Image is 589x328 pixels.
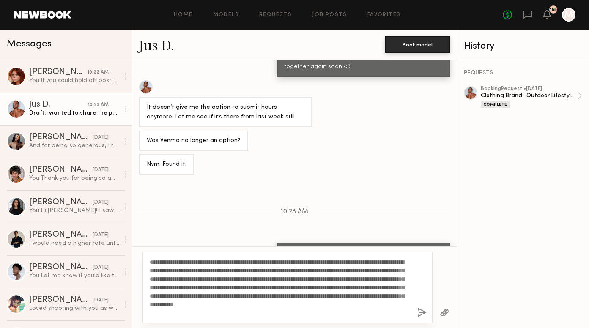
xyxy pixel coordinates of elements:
[147,136,241,146] div: Was Venmo no longer an option?
[481,86,582,108] a: bookingRequest •[DATE]Clothing Brand- Outdoor Lifestyle ShootComplete
[481,86,577,92] div: booking Request • [DATE]
[312,12,347,18] a: Job Posts
[29,304,119,312] div: Loved shooting with you as well!! I just followed you on ig! :) look forward to seeing the pics!
[93,166,109,174] div: [DATE]
[481,101,510,108] div: Complete
[29,207,119,215] div: You: Hi [PERSON_NAME]! I saw you submitted to my job listing for a shoot with a small sustainable...
[174,12,193,18] a: Home
[29,296,93,304] div: [PERSON_NAME]
[213,12,239,18] a: Models
[481,92,577,100] div: Clothing Brand- Outdoor Lifestyle Shoot
[93,134,109,142] div: [DATE]
[29,174,119,182] div: You: Thank you for being so amazing!
[93,199,109,207] div: [DATE]
[29,272,119,280] div: You: Let me know if you'd like to move forward. Totally understand if not!
[29,133,93,142] div: [PERSON_NAME]
[29,231,93,239] div: [PERSON_NAME]
[29,109,119,117] div: Draft: I wanted to share the photos from the shoot we did. You will see the first gallery "EDITS"...
[464,41,582,51] div: History
[29,101,88,109] div: Jus D.
[385,41,450,48] a: Book model
[29,239,119,247] div: I would need a higher rate unfortunately!
[281,208,308,216] span: 10:23 AM
[29,68,87,77] div: [PERSON_NAME]
[464,70,582,76] div: REQUESTS
[550,8,557,12] div: 155
[259,12,292,18] a: Requests
[29,198,93,207] div: [PERSON_NAME]
[147,103,304,122] div: It doesn’t give me the option to submit hours anymore. Let me see if it’s there from last week still
[93,296,109,304] div: [DATE]
[29,142,119,150] div: And for being so generous, I received your Venmo thank you!
[147,160,186,169] div: Nvm. Found it.
[87,68,109,77] div: 10:22 AM
[385,36,450,53] button: Book model
[139,36,174,54] a: Jus D.
[93,264,109,272] div: [DATE]
[367,12,401,18] a: Favorites
[29,166,93,174] div: [PERSON_NAME]
[29,263,93,272] div: [PERSON_NAME]
[562,8,575,22] a: M
[7,39,52,49] span: Messages
[88,101,109,109] div: 10:23 AM
[29,77,119,85] div: You: If you could hold off posting any of the ones I shared with the client though until they hav...
[93,231,109,239] div: [DATE]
